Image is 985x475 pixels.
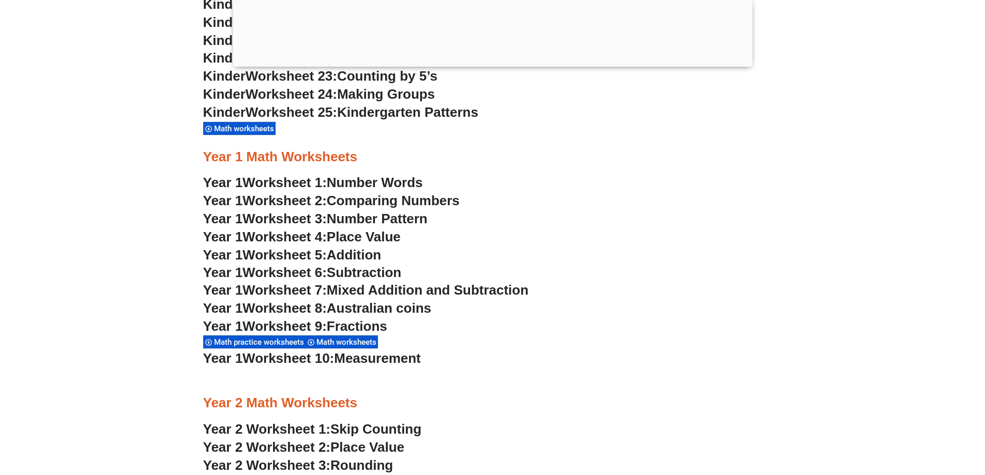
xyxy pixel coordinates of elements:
[334,350,421,366] span: Measurement
[243,350,334,366] span: Worksheet 10:
[203,300,431,316] a: Year 1Worksheet 8:Australian coins
[203,50,246,66] span: Kinder
[203,68,246,84] span: Kinder
[203,282,529,298] a: Year 1Worksheet 7:Mixed Addition and Subtraction
[203,457,331,473] span: Year 2 Worksheet 3:
[203,421,422,437] a: Year 2 Worksheet 1:Skip Counting
[203,193,460,208] a: Year 1Worksheet 2:Comparing Numbers
[203,14,246,30] span: Kinder
[243,265,327,280] span: Worksheet 6:
[243,175,327,190] span: Worksheet 1:
[203,175,423,190] a: Year 1Worksheet 1:Number Words
[327,247,381,263] span: Addition
[316,338,380,347] span: Math worksheets
[813,358,985,475] iframe: Chat Widget
[246,68,337,84] span: Worksheet 23:
[327,282,528,298] span: Mixed Addition and Subtraction
[203,265,402,280] a: Year 1Worksheet 6:Subtraction
[203,121,276,135] div: Math worksheets
[243,300,327,316] span: Worksheet 8:
[203,439,331,455] span: Year 2 Worksheet 2:
[243,193,327,208] span: Worksheet 2:
[203,148,782,166] h3: Year 1 Math Worksheets
[203,229,401,244] a: Year 1Worksheet 4:Place Value
[203,104,246,120] span: Kinder
[203,394,782,412] h3: Year 2 Math Worksheets
[327,229,401,244] span: Place Value
[243,211,327,226] span: Worksheet 3:
[243,229,327,244] span: Worksheet 4:
[203,247,382,263] a: Year 1Worksheet 5:Addition
[330,421,421,437] span: Skip Counting
[214,124,277,133] span: Math worksheets
[327,193,460,208] span: Comparing Numbers
[337,104,478,120] span: Kindergarten Patterns
[203,318,387,334] a: Year 1Worksheet 9:Fractions
[203,33,246,48] span: Kinder
[327,175,423,190] span: Number Words
[337,68,437,84] span: Counting by 5’s
[203,457,393,473] a: Year 2 Worksheet 3:Rounding
[203,86,246,102] span: Kinder
[243,247,327,263] span: Worksheet 5:
[214,338,307,347] span: Math practice worksheets
[327,318,387,334] span: Fractions
[203,439,405,455] a: Year 2 Worksheet 2:Place Value
[330,457,393,473] span: Rounding
[246,104,337,120] span: Worksheet 25:
[327,300,431,316] span: Australian coins
[243,318,327,334] span: Worksheet 9:
[203,350,421,366] a: Year 1Worksheet 10:Measurement
[327,211,428,226] span: Number Pattern
[203,211,428,226] a: Year 1Worksheet 3:Number Pattern
[337,86,435,102] span: Making Groups
[203,335,306,349] div: Math practice worksheets
[243,282,327,298] span: Worksheet 7:
[306,335,378,349] div: Math worksheets
[203,421,331,437] span: Year 2 Worksheet 1:
[327,265,401,280] span: Subtraction
[246,86,337,102] span: Worksheet 24:
[330,439,404,455] span: Place Value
